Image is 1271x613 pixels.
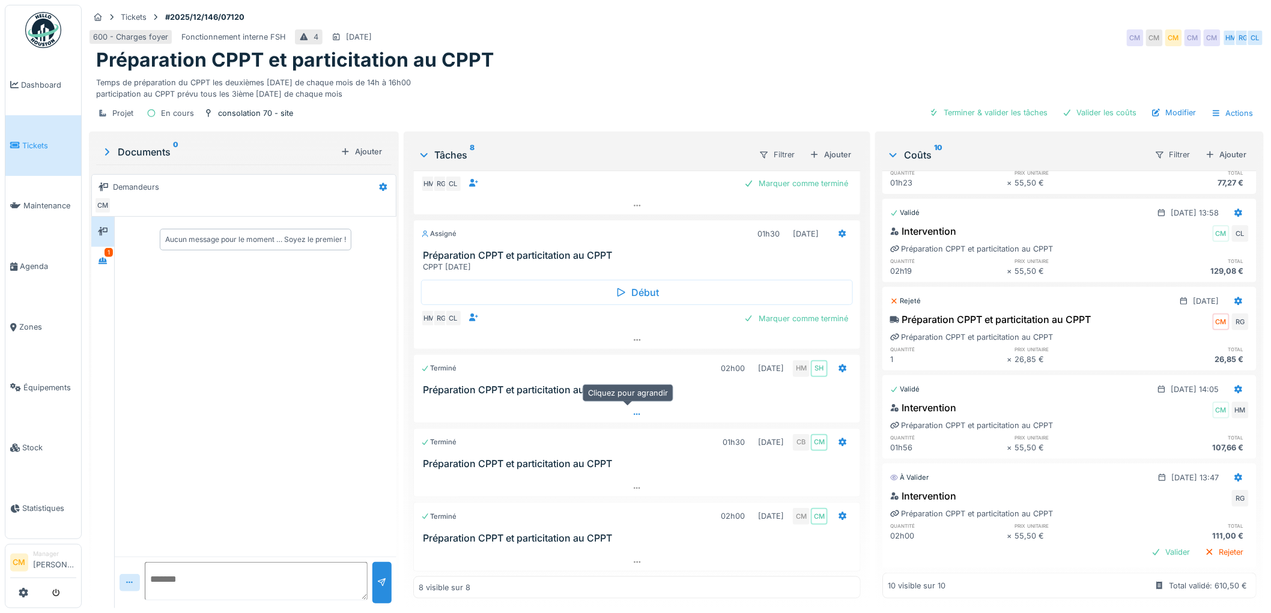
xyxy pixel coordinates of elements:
[811,434,828,451] div: CM
[423,384,856,396] h3: Préparation CPPT et particitation au CPPT
[33,549,76,575] li: [PERSON_NAME]
[101,145,336,159] div: Documents
[181,31,286,43] div: Fonctionnement interne FSH
[433,310,450,327] div: RG
[887,148,1145,162] div: Coûts
[423,533,856,544] h3: Préparation CPPT et particitation au CPPT
[1171,207,1219,219] div: [DATE] 13:58
[890,508,1053,519] div: Préparation CPPT et particitation au CPPT
[758,510,784,522] div: [DATE]
[739,310,853,327] div: Marquer comme terminé
[890,433,1007,441] h6: quantité
[1007,354,1015,365] div: ×
[890,208,920,218] div: Validé
[890,312,1091,327] div: Préparation CPPT et particitation au CPPT
[121,11,147,23] div: Tickets
[433,175,450,192] div: RG
[721,363,745,374] div: 02h00
[1172,472,1219,483] div: [DATE] 13:47
[1223,29,1240,46] div: HM
[94,197,111,214] div: CM
[419,582,470,593] div: 8 visible sur 8
[423,250,856,261] h3: Préparation CPPT et particitation au CPPT
[1132,345,1249,353] h6: total
[793,508,810,525] div: CM
[445,175,462,192] div: CL
[934,148,942,162] sup: 10
[1015,442,1132,453] div: 55,50 €
[1132,257,1249,265] h6: total
[1232,313,1249,330] div: RG
[890,522,1007,530] h6: quantité
[1247,29,1264,46] div: CL
[1146,29,1163,46] div: CM
[1232,225,1249,242] div: CL
[445,310,462,327] div: CL
[1015,265,1132,277] div: 55,50 €
[1150,146,1196,163] div: Filtrer
[758,363,784,374] div: [DATE]
[20,261,76,272] span: Agenda
[421,229,457,239] div: Assigné
[1213,402,1230,418] div: CM
[1213,313,1230,330] div: CM
[5,236,81,297] a: Agenda
[5,357,81,418] a: Équipements
[890,169,1007,177] h6: quantité
[1132,522,1249,530] h6: total
[5,55,81,115] a: Dashboard
[890,354,1007,365] div: 1
[5,297,81,357] a: Zones
[793,434,810,451] div: CB
[890,257,1007,265] h6: quantité
[1169,580,1247,591] div: Total validé: 610,50 €
[721,510,745,522] div: 02h00
[890,345,1007,353] h6: quantité
[1015,522,1132,530] h6: prix unitaire
[10,549,76,578] a: CM Manager[PERSON_NAME]
[470,148,475,162] sup: 8
[25,12,61,48] img: Badge_color-CXgf-gQk.svg
[96,49,494,71] h1: Préparation CPPT et particitation au CPPT
[811,508,828,525] div: CM
[33,549,76,558] div: Manager
[421,437,457,447] div: Terminé
[1015,530,1132,542] div: 55,50 €
[739,175,853,192] div: Marquer comme terminé
[22,503,76,514] span: Statistiques
[1015,177,1132,189] div: 55,50 €
[421,512,457,522] div: Terminé
[1132,530,1249,542] div: 111,00 €
[1147,104,1201,121] div: Modifier
[811,360,828,377] div: SH
[336,143,387,160] div: Ajouter
[23,382,76,393] span: Équipements
[105,248,113,257] div: 1
[1232,402,1249,418] div: HM
[1132,433,1249,441] h6: total
[890,400,956,415] div: Intervention
[890,530,1007,542] div: 02h00
[890,177,1007,189] div: 01h23
[421,363,457,373] div: Terminé
[93,31,168,43] div: 600 - Charges foyer
[1235,29,1252,46] div: RG
[314,31,318,43] div: 4
[890,473,929,483] div: À valider
[1213,225,1230,242] div: CM
[1015,433,1132,441] h6: prix unitaire
[5,115,81,176] a: Tickets
[793,228,819,240] div: [DATE]
[346,31,372,43] div: [DATE]
[19,321,76,333] span: Zones
[218,107,293,119] div: consolation 70 - site
[1132,354,1249,365] div: 26,85 €
[173,145,178,159] sup: 0
[22,140,76,151] span: Tickets
[1232,490,1249,507] div: RG
[21,79,76,91] span: Dashboard
[890,243,1053,255] div: Préparation CPPT et particitation au CPPT
[1015,257,1132,265] h6: prix unitaire
[924,104,1053,121] div: Terminer & valider les tâches
[583,384,673,402] div: Cliquez pour agrandir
